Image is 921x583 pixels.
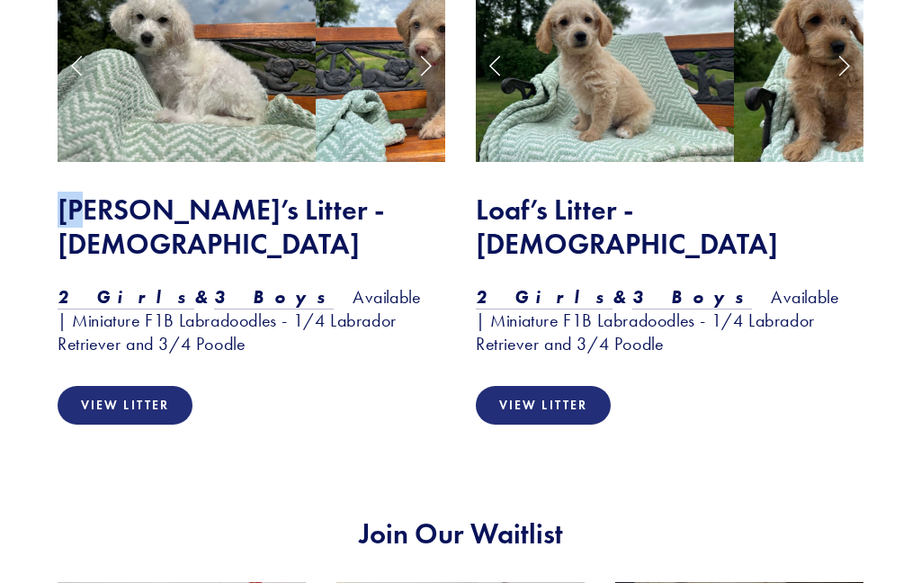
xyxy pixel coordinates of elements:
[58,38,97,92] a: Previous Slide
[476,386,611,425] a: View Litter
[214,286,335,309] a: 3 Boys
[406,38,445,92] a: Next Slide
[58,386,192,425] a: View Litter
[476,285,863,355] h3: Available | Miniature F1B Labradoodles - 1/4 Labrador Retriever and 3/4 Poodle
[194,286,214,308] em: &
[632,286,753,308] em: 3 Boys
[214,286,335,308] em: 3 Boys
[58,516,863,551] h2: Join Our Waitlist
[58,286,194,309] a: 2 Girls
[58,193,445,262] h2: [PERSON_NAME]’s Litter - [DEMOGRAPHIC_DATA]
[824,38,863,92] a: Next Slide
[613,286,632,308] em: &
[476,193,863,262] h2: Loaf’s Litter - [DEMOGRAPHIC_DATA]
[476,286,613,309] a: 2 Girls
[58,285,445,355] h3: Available | Miniature F1B Labradoodles - 1/4 Labrador Retriever and 3/4 Poodle
[632,286,753,309] a: 3 Boys
[476,38,515,92] a: Previous Slide
[58,286,194,308] em: 2 Girls
[476,286,613,308] em: 2 Girls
